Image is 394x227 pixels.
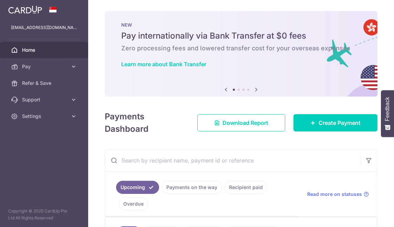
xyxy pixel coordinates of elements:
img: CardUp [8,6,42,14]
h5: Pay internationally via Bank Transfer at $0 fees [121,30,361,41]
input: Search by recipient name, payment id or reference [105,149,361,171]
span: Home [22,47,68,53]
a: Recipient paid [225,181,267,194]
span: Refer & Save [22,80,68,87]
span: Pay [22,63,68,70]
span: Feedback [384,97,391,121]
button: Feedback - Show survey [381,90,394,137]
p: [EMAIL_ADDRESS][DOMAIN_NAME] [11,24,77,31]
h6: Zero processing fees and lowered transfer cost for your overseas expenses [121,44,361,52]
p: NEW [121,22,361,28]
a: Read more on statuses [307,191,369,198]
a: Learn more about Bank Transfer [121,61,206,68]
a: Create Payment [293,114,377,131]
a: Download Report [197,114,285,131]
a: Overdue [119,197,148,210]
img: Bank transfer banner [105,11,377,97]
span: Support [22,96,68,103]
span: Create Payment [319,119,361,127]
span: Settings [22,113,68,120]
a: Payments on the way [162,181,222,194]
h4: Payments Dashboard [105,110,185,135]
a: Upcoming [116,181,159,194]
span: Read more on statuses [307,191,362,198]
span: Download Report [222,119,268,127]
